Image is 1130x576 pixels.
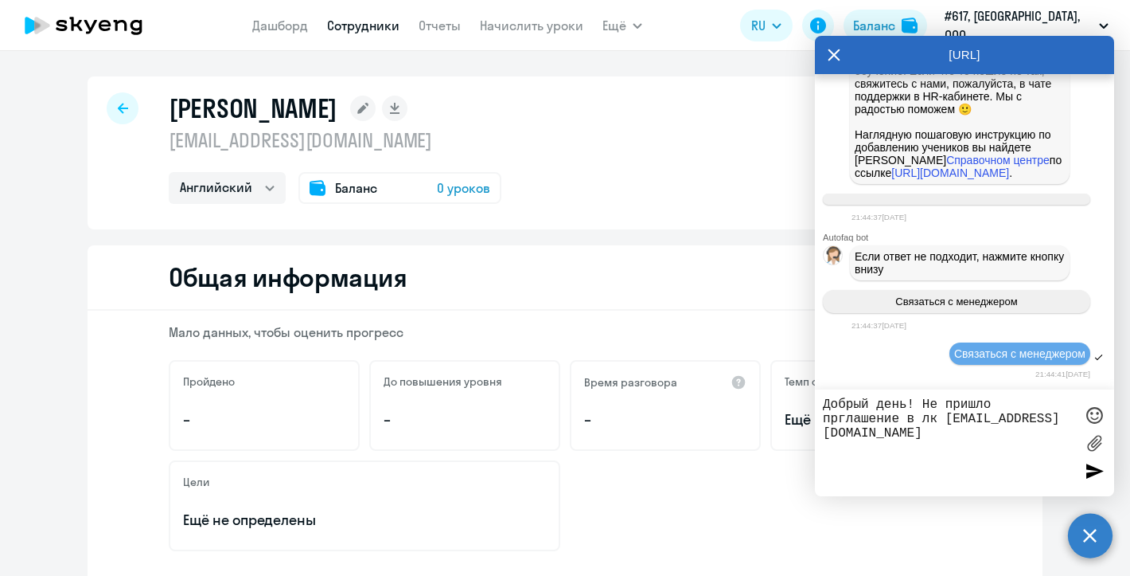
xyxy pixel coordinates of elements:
p: – [384,409,546,430]
p: [EMAIL_ADDRESS][DOMAIN_NAME] [169,127,501,153]
img: bot avatar [824,246,844,269]
textarea: Добрый день! Не пришло прглашение в лк [EMAIL_ADDRESS][DOMAIN_NAME] [823,398,1074,488]
span: 0 уроков [437,178,490,198]
p: Мало данных, чтобы оценить прогресс [169,323,961,341]
button: Ещё [602,10,642,41]
img: balance [902,18,918,33]
span: Ещё [602,16,626,35]
h5: До повышения уровня [384,374,502,389]
label: Лимит 10 файлов [1082,431,1106,455]
span: Связаться с менеджером [954,347,1085,360]
h5: Пройдено [183,374,235,389]
span: Баланс [335,178,377,198]
a: Сотрудники [327,18,399,33]
a: Справочном центре [946,154,1050,167]
a: Начислить уроки [480,18,583,33]
p: – [584,409,746,430]
button: Связаться с менеджером [823,290,1090,313]
div: Autofaq bot [823,233,1114,242]
h5: Темп обучения [785,374,862,389]
span: Ещё не определён [785,409,947,430]
button: RU [740,10,793,41]
p: Ещё не определены [183,510,546,531]
p: – [183,409,345,430]
button: #617, [GEOGRAPHIC_DATA], ООО [937,6,1116,45]
span: Если ответ не подходит, нажмите кнопку внизу [855,250,1067,276]
span: Связаться с менеджером [895,296,1017,308]
time: 21:44:37[DATE] [851,213,906,221]
h5: Цели [183,475,209,489]
p: #617, [GEOGRAPHIC_DATA], ООО [945,6,1093,45]
span: RU [751,16,766,35]
h1: [PERSON_NAME] [169,92,337,124]
a: Дашборд [252,18,308,33]
a: Отчеты [419,18,461,33]
h2: Общая информация [169,261,407,293]
time: 21:44:41[DATE] [1035,370,1090,378]
a: [URL][DOMAIN_NAME] [891,167,1009,179]
div: Баланс [853,16,895,35]
time: 21:44:37[DATE] [851,321,906,330]
button: Балансbalance [844,10,927,41]
h5: Время разговора [584,375,677,390]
